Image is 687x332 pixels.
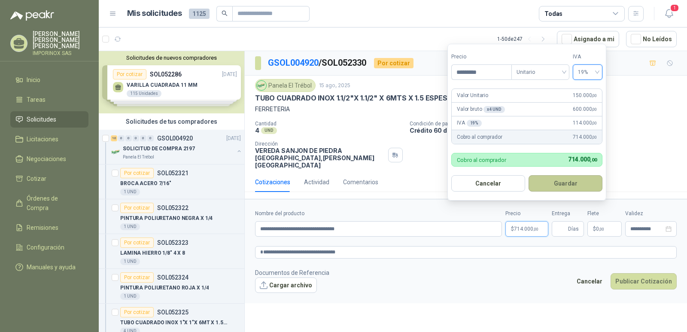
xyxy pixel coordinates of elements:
[587,221,622,237] p: $ 0,00
[505,221,548,237] p: $714.000,00
[505,210,548,218] label: Precio
[99,269,244,304] a: Por cotizarSOL052324PINTURA POLIURETANO ROJA X 1/41 UND
[592,135,597,140] span: ,00
[27,174,46,183] span: Cotizar
[10,239,88,256] a: Configuración
[625,210,677,218] label: Validez
[99,113,244,130] div: Solicitudes de tus compradores
[573,119,597,127] span: 114.000
[189,9,210,19] span: 1125
[111,135,117,141] div: 10
[255,79,316,92] div: Panela El Trébol
[33,31,88,49] p: [PERSON_NAME] [PERSON_NAME] [PERSON_NAME]
[120,319,227,327] p: TUBO CUADRADO INOX 1"X 1"X 6MT X 1.5 ESP
[127,7,182,20] h1: Mis solicitudes
[457,119,482,127] p: IVA
[592,93,597,98] span: ,00
[261,127,277,134] div: UND
[27,243,64,252] span: Configuración
[578,66,597,79] span: 19%
[374,58,413,68] div: Por cotizar
[157,170,188,176] p: SOL052321
[590,157,597,163] span: ,00
[268,56,367,70] p: / SOL052330
[268,58,319,68] a: GSOL004920
[343,177,378,187] div: Comentarios
[257,81,266,90] img: Company Logo
[27,262,76,272] span: Manuales y ayuda
[255,104,677,114] p: FERRETERIA
[573,105,597,113] span: 600.000
[27,95,46,104] span: Tareas
[33,51,88,56] p: IMPORINOX SAS
[102,55,241,61] button: Solicitudes de nuevos compradores
[120,189,140,195] div: 1 UND
[10,111,88,128] a: Solicitudes
[27,75,40,85] span: Inicio
[255,94,457,103] p: TUBO CUADRADO INOX 1.1/2"X 1.1/2" X 6MTS X 1.5 ESPESOR
[568,156,597,163] span: 714.000
[10,259,88,275] a: Manuales y ayuda
[99,234,244,269] a: Por cotizarSOL052323LAMINA HIERRO 1/8" 4 X 81 UND
[226,134,241,143] p: [DATE]
[573,133,597,141] span: 714.000
[670,4,679,12] span: 1
[120,293,140,300] div: 1 UND
[557,31,619,47] button: Asignado a mi
[552,210,584,218] label: Entrega
[533,227,538,231] span: ,00
[593,226,596,231] span: $
[140,135,146,141] div: 0
[319,82,350,90] p: 15 ago, 2025
[410,121,684,127] p: Condición de pago
[457,105,505,113] p: Valor bruto
[10,10,54,21] img: Logo peakr
[157,205,188,211] p: SOL052322
[27,223,58,232] span: Remisiones
[120,258,140,265] div: 1 UND
[147,135,154,141] div: 0
[120,249,185,257] p: LAMINA HIERRO 1/8" 4 X 8
[483,106,505,113] div: x 4 UND
[120,223,140,230] div: 1 UND
[123,154,154,161] p: Panela El Trébol
[611,273,677,289] button: Publicar Cotización
[255,127,259,134] p: 4
[255,141,385,147] p: Dirección
[10,171,88,187] a: Cotizar
[573,91,597,100] span: 150.000
[10,190,88,216] a: Órdenes de Compra
[222,10,228,16] span: search
[123,145,195,153] p: SOLICITUD DE COMPRA 2197
[596,226,604,231] span: 0
[568,222,579,236] span: Días
[517,66,564,79] span: Unitario
[120,214,213,222] p: PINTURA POLIURETANO NEGRA X 1/4
[99,199,244,234] a: Por cotizarSOL052322PINTURA POLIURETANO NEGRA X 1/41 UND
[626,31,677,47] button: No Leídos
[120,238,154,248] div: Por cotizar
[111,133,243,161] a: 10 0 0 0 0 0 GSOL004920[DATE] Company LogoSOLICITUD DE COMPRA 2197Panela El Trébol
[457,133,502,141] p: Cobro al comprador
[255,147,385,169] p: VEREDA SANJON DE PIEDRA [GEOGRAPHIC_DATA] , [PERSON_NAME][GEOGRAPHIC_DATA]
[410,127,684,134] p: Crédito 60 días
[592,107,597,112] span: ,00
[587,210,622,218] label: Flete
[133,135,139,141] div: 0
[514,226,538,231] span: 714.000
[544,9,562,18] div: Todas
[661,6,677,21] button: 1
[10,219,88,236] a: Remisiones
[99,164,244,199] a: Por cotizarSOL052321BROCA ACERO 7/16"1 UND
[157,309,188,315] p: SOL052325
[10,72,88,88] a: Inicio
[125,135,132,141] div: 0
[120,180,171,188] p: BROCA ACERO 7/16"
[27,134,58,144] span: Licitaciones
[599,227,604,231] span: ,00
[451,53,511,61] label: Precio
[27,115,56,124] span: Solicitudes
[457,157,506,163] p: Cobro al comprador
[592,121,597,125] span: ,00
[255,268,329,277] p: Documentos de Referencia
